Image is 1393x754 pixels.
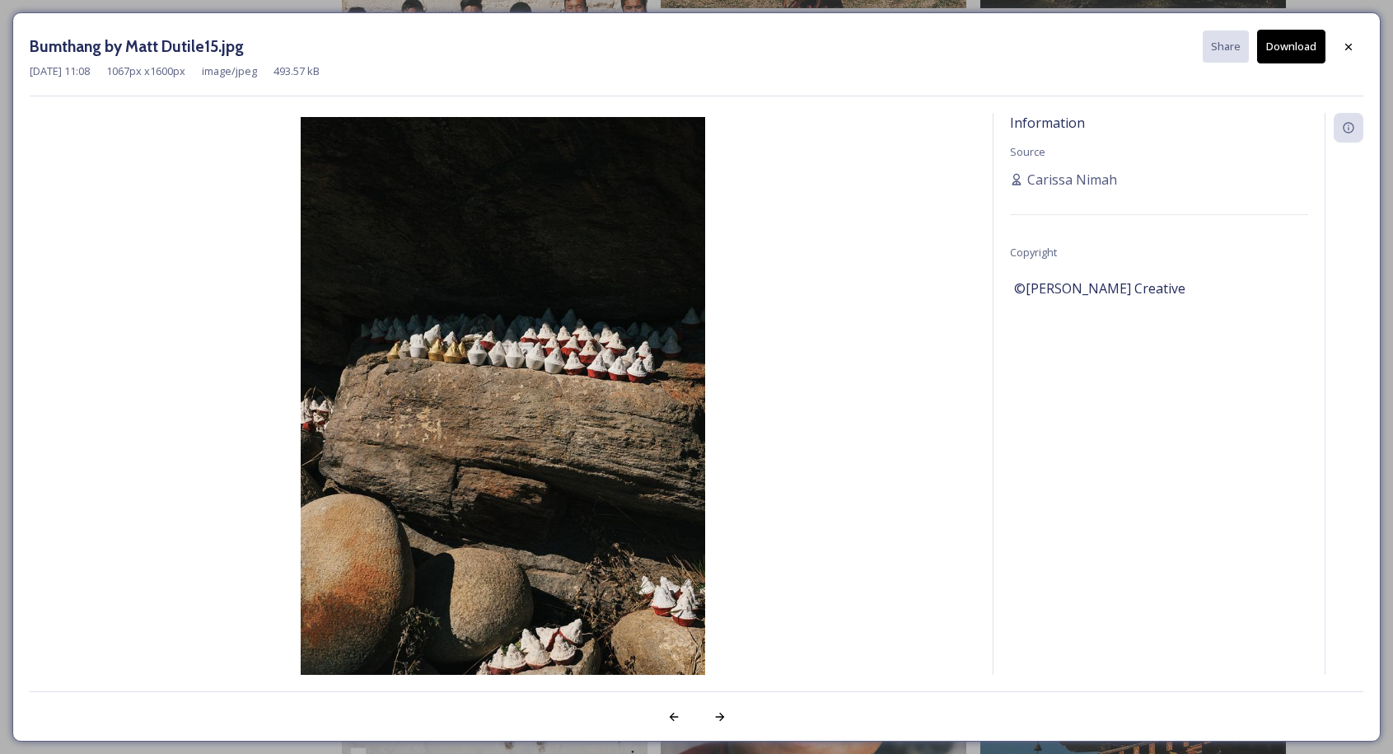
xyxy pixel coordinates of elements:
[1257,30,1325,63] button: Download
[30,63,90,79] span: [DATE] 11:08
[1010,114,1085,132] span: Information
[1010,144,1045,159] span: Source
[1203,30,1249,63] button: Share
[1027,170,1117,190] span: Carissa Nimah
[30,35,244,59] h3: Bumthang by Matt Dutile15.jpg
[1014,279,1185,298] span: ©[PERSON_NAME] Creative
[1010,245,1057,260] span: Copyright
[202,63,257,79] span: image/jpeg
[30,117,976,723] img: Bumthang%2520by%2520Matt%2520Dutile15.jpg
[106,63,185,79] span: 1067 px x 1600 px
[273,63,320,79] span: 493.57 kB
